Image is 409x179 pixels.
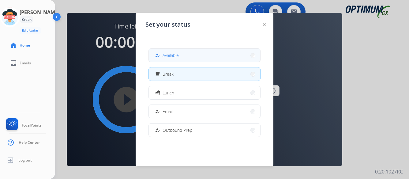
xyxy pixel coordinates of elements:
[149,105,260,118] button: Email
[163,71,174,77] span: Break
[19,140,40,145] span: Help Center
[155,90,160,95] mat-icon: fastfood
[149,124,260,137] button: Outbound Prep
[10,59,17,67] mat-icon: inbox
[149,86,260,99] button: Lunch
[155,53,160,58] mat-icon: how_to_reg
[145,20,190,29] span: Set your status
[163,108,173,115] span: Email
[155,128,160,133] mat-icon: how_to_reg
[20,16,33,23] div: Break
[163,89,174,96] span: Lunch
[375,168,403,175] p: 0.20.1027RC
[149,49,260,62] button: Available
[20,43,30,48] span: Home
[22,123,42,128] span: FocalPoints
[20,9,59,16] h3: [PERSON_NAME]
[20,27,41,34] button: Edit Avatar
[163,52,179,59] span: Available
[20,61,31,66] span: Emails
[155,109,160,114] mat-icon: how_to_reg
[155,71,160,77] mat-icon: free_breakfast
[5,118,42,132] a: FocalPoints
[18,158,32,163] span: Log out
[149,67,260,81] button: Break
[263,23,266,26] img: close-button
[163,127,192,133] span: Outbound Prep
[10,42,17,49] mat-icon: home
